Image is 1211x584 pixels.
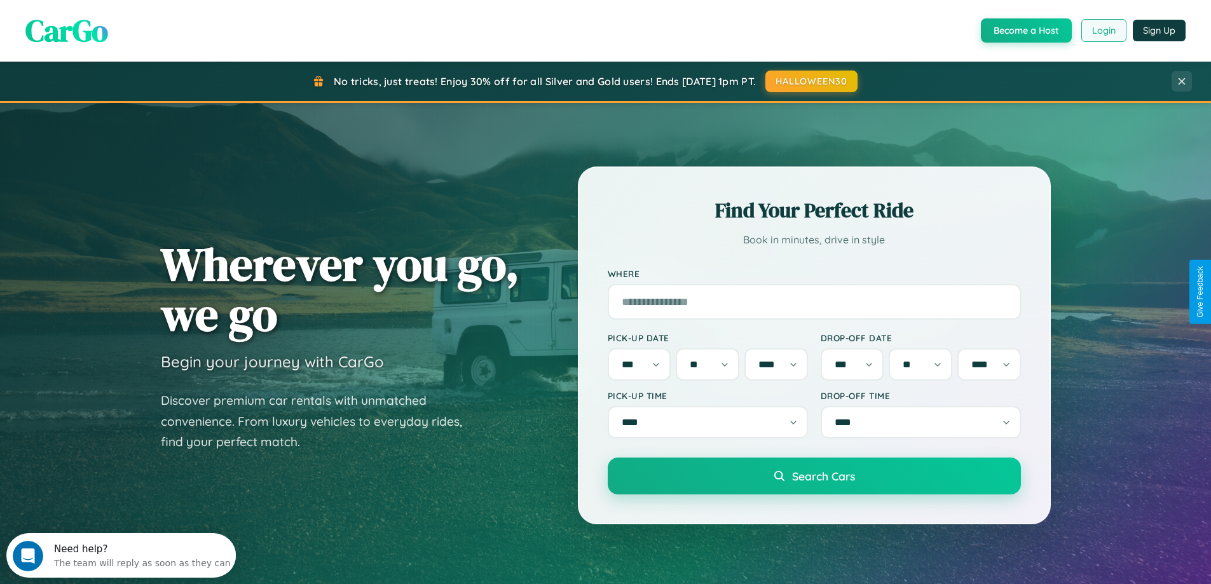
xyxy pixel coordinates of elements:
[608,390,808,401] label: Pick-up Time
[5,5,236,40] div: Open Intercom Messenger
[1196,266,1205,318] div: Give Feedback
[608,458,1021,494] button: Search Cars
[48,21,224,34] div: The team will reply as soon as they can
[608,196,1021,224] h2: Find Your Perfect Ride
[161,390,479,452] p: Discover premium car rentals with unmatched convenience. From luxury vehicles to everyday rides, ...
[1133,20,1186,41] button: Sign Up
[981,18,1072,43] button: Become a Host
[608,268,1021,279] label: Where
[161,352,384,371] h3: Begin your journey with CarGo
[6,533,236,578] iframe: Intercom live chat discovery launcher
[821,390,1021,401] label: Drop-off Time
[334,75,756,88] span: No tricks, just treats! Enjoy 30% off for all Silver and Gold users! Ends [DATE] 1pm PT.
[13,541,43,571] iframe: Intercom live chat
[792,469,855,483] span: Search Cars
[1081,19,1126,42] button: Login
[765,71,858,92] button: HALLOWEEN30
[161,239,519,339] h1: Wherever you go, we go
[48,11,224,21] div: Need help?
[608,231,1021,249] p: Book in minutes, drive in style
[25,10,108,51] span: CarGo
[821,332,1021,343] label: Drop-off Date
[608,332,808,343] label: Pick-up Date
